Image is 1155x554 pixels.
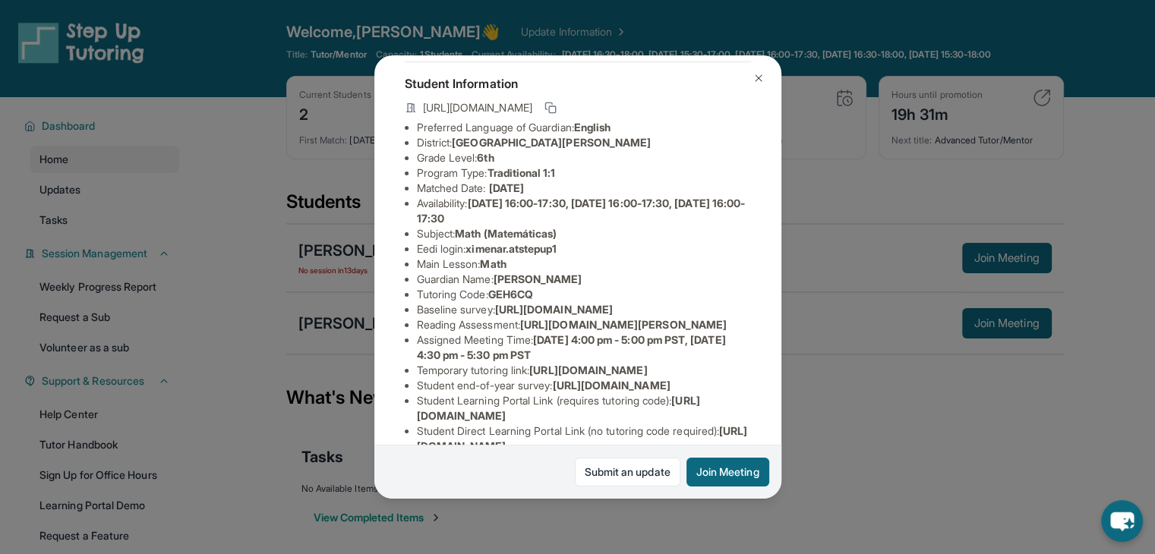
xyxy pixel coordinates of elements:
button: chat-button [1101,500,1143,542]
span: [DATE] [489,181,524,194]
li: Temporary tutoring link : [417,363,751,378]
li: Matched Date: [417,181,751,196]
span: [URL][DOMAIN_NAME] [495,303,613,316]
h4: Student Information [405,74,751,93]
li: Tutoring Code : [417,287,751,302]
span: [PERSON_NAME] [494,272,582,285]
span: Math [480,257,506,270]
img: Close Icon [753,72,765,84]
li: Guardian Name : [417,272,751,287]
li: Assigned Meeting Time : [417,332,751,363]
li: Preferred Language of Guardian: [417,120,751,135]
span: [URL][DOMAIN_NAME] [423,100,532,115]
li: Baseline survey : [417,302,751,317]
li: District: [417,135,751,150]
span: [URL][DOMAIN_NAME] [552,379,670,392]
span: [URL][DOMAIN_NAME] [529,364,647,376]
li: Availability: [417,196,751,226]
span: 6th [477,151,494,164]
li: Subject : [417,226,751,241]
li: Program Type: [417,165,751,181]
button: Join Meeting [686,458,769,486]
li: Student end-of-year survey : [417,378,751,393]
span: English [574,121,611,134]
span: [DATE] 4:00 pm - 5:00 pm PST, [DATE] 4:30 pm - 5:30 pm PST [417,333,726,361]
span: Traditional 1:1 [487,166,555,179]
li: Grade Level: [417,150,751,165]
li: Student Learning Portal Link (requires tutoring code) : [417,393,751,423]
span: ximenar.atstepup1 [465,242,557,255]
button: Copy link [541,99,560,117]
span: [DATE] 16:00-17:30, [DATE] 16:00-17:30, [DATE] 16:00-17:30 [417,197,746,225]
span: [URL][DOMAIN_NAME][PERSON_NAME] [520,318,727,331]
li: Reading Assessment : [417,317,751,332]
span: Math (Matemáticas) [455,227,557,240]
span: [GEOGRAPHIC_DATA][PERSON_NAME] [452,136,651,149]
a: Submit an update [575,458,680,486]
li: Student Direct Learning Portal Link (no tutoring code required) : [417,423,751,454]
li: Eedi login : [417,241,751,257]
span: GEH6CQ [488,288,533,301]
li: Main Lesson : [417,257,751,272]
